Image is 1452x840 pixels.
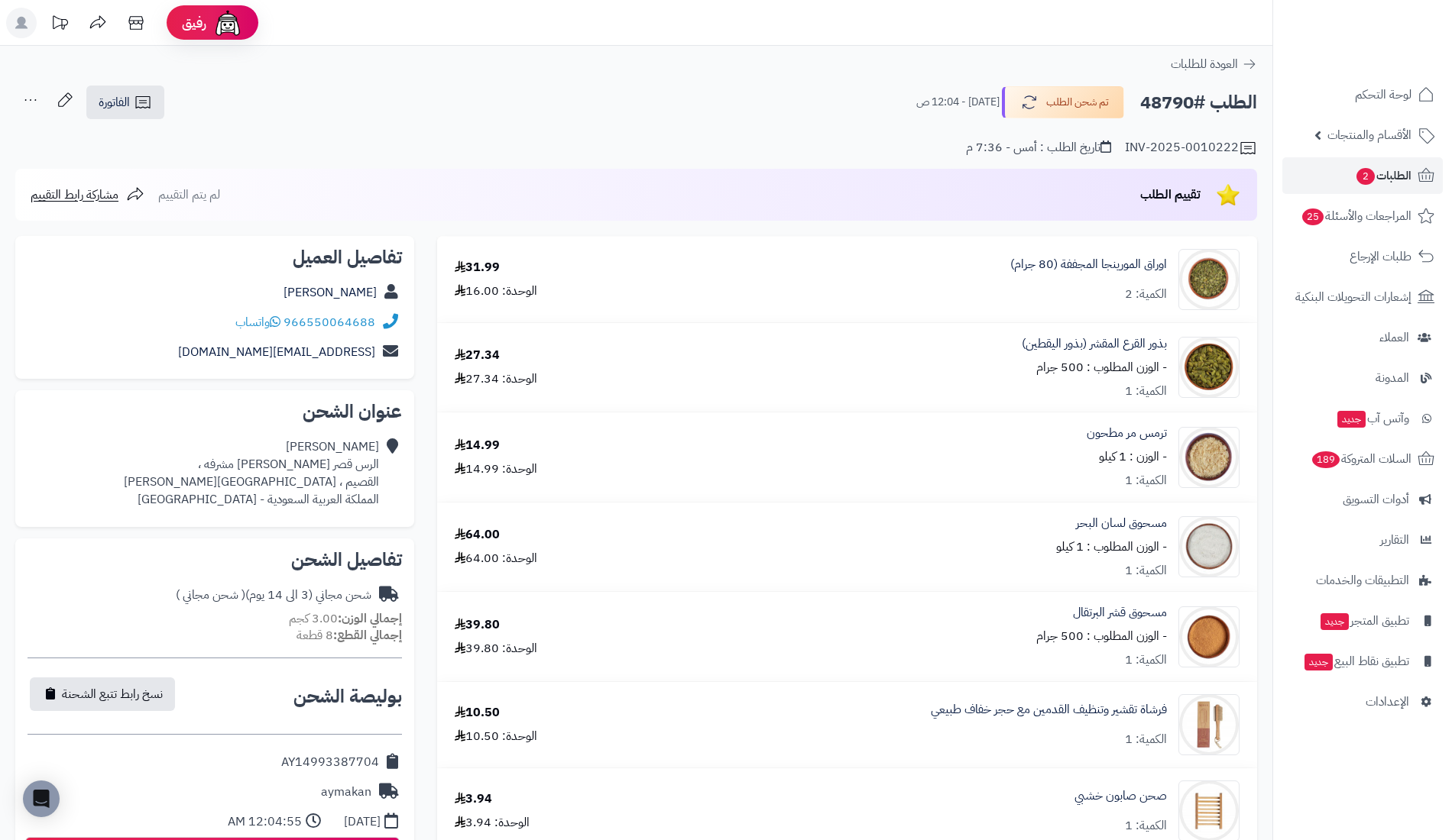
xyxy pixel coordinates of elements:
small: 8 قطعة [297,626,402,645]
span: المراجعات والأسئلة [1301,205,1411,227]
span: إشعارات التحويلات البنكية [1295,286,1411,308]
span: جديد [1337,411,1366,428]
div: 27.34 [455,347,500,364]
a: فرشاة تقشير وتنظيف القدمين مع حجر خفاف طبيعي [931,701,1167,719]
a: طلبات الإرجاع [1282,238,1443,275]
button: نسخ رابط تتبع الشحنة [30,677,175,711]
span: السلات المتروكة [1311,448,1411,470]
div: 39.80 [455,616,500,634]
span: طلبات الإرجاع [1350,246,1411,267]
div: الوحدة: 10.50 [455,728,537,745]
span: العملاء [1379,327,1409,348]
a: السلات المتروكة189 [1282,441,1443,477]
a: ترمس مر مطحون [1087,425,1167,442]
a: العملاء [1282,319,1443,356]
span: التقارير [1380,529,1409,551]
a: لوحة التحكم [1282,76,1443,113]
small: 3.00 كجم [289,609,402,628]
small: - الوزن : 1 كيلو [1099,447,1167,466]
div: 64.00 [455,526,500,544]
a: أدوات التسويق [1282,481,1443,518]
a: التقارير [1282,522,1443,558]
span: العودة للطلبات [1171,55,1238,73]
a: الطلبات2 [1282,157,1443,194]
img: logo-2.png [1348,26,1437,58]
span: المدونة [1376,367,1409,389]
span: تطبيق المتجر [1319,610,1409,632]
a: مشاركة رابط التقييم [31,186,144,204]
h2: عنوان الشحن [28,402,402,421]
small: - الوزن المطلوب : 500 جرام [1036,627,1167,645]
div: الكمية: 1 [1125,472,1167,489]
div: Open Intercom Messenger [23,780,60,817]
small: - الوزن المطلوب : 500 جرام [1036,358,1167,376]
div: الوحدة: 16.00 [455,283,537,300]
span: لم يتم التقييم [158,186,220,204]
div: [DATE] [344,813,381,831]
img: 1633578113-Moringa-90x90.jpg [1179,249,1239,310]
div: 10.50 [455,704,500,722]
span: أدوات التسويق [1343,489,1409,510]
h2: تفاصيل العميل [28,248,402,267]
div: الوحدة: 3.94 [455,814,530,832]
div: الكمية: 1 [1125,731,1167,748]
small: [DATE] - 12:04 ص [916,95,1000,110]
img: 1659889724-Squash%20Seeds%20Peeled-90x90.jpg [1179,337,1239,398]
span: تقييم الطلب [1140,186,1201,204]
span: وآتس آب [1336,408,1409,429]
h2: بوليصة الشحن [293,687,402,706]
span: جديد [1305,654,1333,670]
span: مشاركة رابط التقييم [31,186,118,204]
a: واتساب [235,313,280,331]
div: 3.94 [455,790,492,808]
a: العودة للطلبات [1171,55,1257,73]
a: تطبيق نقاط البيعجديد [1282,643,1443,680]
strong: إجمالي الوزن: [338,609,402,628]
div: AY14993387704 [281,754,379,771]
img: 1715021905-Cuttlebone%20Powder-90x90.jpg [1179,516,1239,577]
span: الفاتورة [99,93,130,111]
a: بذور القرع المقشر (بذور اليقطين) [1022,335,1167,353]
span: ( شحن مجاني ) [176,586,245,604]
a: اوراق المورينجا المجففة (80 جرام) [1010,256,1167,273]
span: الطلبات [1355,165,1411,186]
div: الكمية: 1 [1125,651,1167,669]
img: 1739036803-Orange%20Peel%20Powder-90x90.jpg [1179,606,1239,667]
span: نسخ رابط تتبع الشحنة [62,685,163,703]
div: الوحدة: 14.99 [455,460,537,478]
span: لوحة التحكم [1355,84,1411,105]
a: تطبيق المتجرجديد [1282,603,1443,639]
div: الكمية: 1 [1125,562,1167,580]
small: - الوزن المطلوب : 1 كيلو [1056,538,1167,556]
a: وآتس آبجديد [1282,400,1443,437]
div: INV-2025-0010222 [1125,139,1257,157]
a: الفاتورة [86,86,164,119]
div: [PERSON_NAME] الرس قصر [PERSON_NAME] مشرفه ، القصيم ، [GEOGRAPHIC_DATA][PERSON_NAME] المملكة العر... [124,438,379,508]
div: الكمية: 2 [1125,286,1167,303]
div: تاريخ الطلب : أمس - 7:36 م [966,139,1111,157]
a: إشعارات التحويلات البنكية [1282,279,1443,315]
a: [PERSON_NAME] [284,283,377,302]
a: المراجعات والأسئلة25 [1282,198,1443,234]
div: الكمية: 1 [1125,383,1167,400]
a: التطبيقات والخدمات [1282,562,1443,599]
h2: تفاصيل الشحن [28,551,402,569]
span: 189 [1311,451,1340,469]
a: المدونة [1282,360,1443,396]
span: الأقسام والمنتجات [1327,124,1411,146]
span: التطبيقات والخدمات [1316,570,1409,591]
div: الوحدة: 64.00 [455,550,537,567]
strong: إجمالي القطع: [333,626,402,645]
a: تحديثات المنصة [41,8,79,42]
span: الإعدادات [1366,691,1409,712]
span: 2 [1356,167,1376,186]
img: ai-face.png [212,8,243,38]
h2: الطلب #48790 [1140,87,1257,118]
button: تم شحن الطلب [1002,86,1124,118]
a: مسحوق قشر البرتقال [1073,604,1167,622]
a: [EMAIL_ADDRESS][DOMAIN_NAME] [178,343,375,361]
a: الإعدادات [1282,683,1443,720]
div: 14.99 [455,437,500,454]
div: 31.99 [455,259,500,276]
